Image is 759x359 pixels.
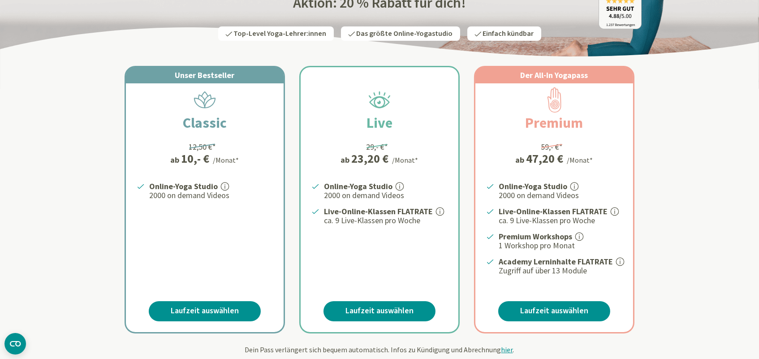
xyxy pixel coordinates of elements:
button: CMP-Widget öffnen [4,333,26,355]
strong: Premium Workshops [499,231,572,242]
strong: Academy Lerninhalte FLATRATE [499,256,613,267]
span: Der All-In Yogapass [521,70,588,80]
div: 47,20 € [526,153,564,164]
h2: Live [345,112,414,134]
div: /Monat* [567,155,593,165]
span: hier [501,345,513,354]
a: Laufzeit auswählen [323,301,436,321]
p: ca. 9 Live-Klassen pro Woche [499,215,622,226]
strong: Online-Yoga Studio [499,181,567,191]
p: 2000 on demand Videos [324,190,448,201]
span: ab [516,154,526,166]
div: /Monat* [213,155,239,165]
p: 2000 on demand Videos [149,190,273,201]
span: Das größte Online-Yogastudio [357,29,453,39]
span: Unser Bestseller [175,70,235,80]
strong: Online-Yoga Studio [149,181,218,191]
p: 1 Workshop pro Monat [499,240,622,251]
div: 12,50 €* [189,141,216,153]
a: Laufzeit auswählen [498,301,610,321]
div: 10,- € [181,153,210,164]
span: Einfach kündbar [483,29,534,39]
div: 23,20 € [352,153,389,164]
strong: Live-Online-Klassen FLATRATE [499,206,608,216]
p: ca. 9 Live-Klassen pro Woche [324,215,448,226]
span: ab [171,154,181,166]
h2: Classic [161,112,248,134]
span: ab [341,154,352,166]
p: Zugriff auf über 13 Module [499,265,622,276]
span: Top-Level Yoga-Lehrer:innen [234,29,327,39]
div: 29,- €* [367,141,388,153]
p: 2000 on demand Videos [499,190,622,201]
h2: Premium [504,112,605,134]
strong: Live-Online-Klassen FLATRATE [324,206,433,216]
div: /Monat* [392,155,418,165]
div: 59,- €* [541,141,563,153]
strong: Online-Yoga Studio [324,181,392,191]
a: Laufzeit auswählen [149,301,261,321]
